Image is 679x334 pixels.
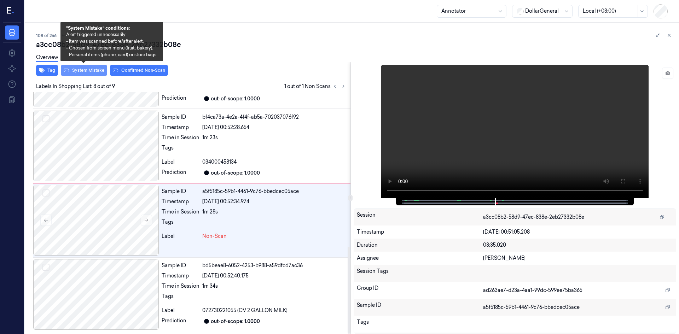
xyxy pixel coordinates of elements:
[162,134,199,141] div: Time in Session
[357,241,483,249] div: Duration
[357,211,483,223] div: Session
[202,208,348,216] div: 1m 28s
[162,317,199,326] div: Prediction
[162,272,199,280] div: Timestamp
[211,169,260,177] div: out-of-scope: 1.0000
[162,208,199,216] div: Time in Session
[110,65,168,76] button: Confirmed Non-Scan
[202,124,348,131] div: [DATE] 00:52:28.654
[357,285,483,296] div: Group ID
[36,65,58,76] button: Tag
[162,158,199,166] div: Label
[284,82,348,90] span: 1 out of 1 Non Scans
[61,65,107,76] button: System Mistake
[202,158,237,166] span: 034000458134
[483,287,582,294] span: ad263ae7-d23a-4aa1-99dc-599ee75ba365
[162,124,199,131] div: Timestamp
[162,293,199,304] div: Tags
[211,95,260,102] div: out-of-scope: 1.0000
[162,282,199,290] div: Time in Session
[211,318,260,325] div: out-of-scope: 1.0000
[357,301,483,313] div: Sample ID
[162,307,199,314] div: Label
[357,318,483,330] div: Tags
[357,268,483,279] div: Session Tags
[162,144,199,156] div: Tags
[202,198,348,205] div: [DATE] 00:52:34.974
[162,169,199,177] div: Prediction
[202,188,348,195] div: a5f5185c-59b1-4461-9c76-bbedcec05ace
[42,189,50,197] button: Select row
[36,83,115,90] span: Labels In Shopping List: 8 out of 9
[162,262,199,269] div: Sample ID
[202,262,348,269] div: bd5beae8-6052-4253-b988-a59dfcd7ac36
[202,307,288,314] span: 072730221055 (CV 2 GALLON MILK)
[36,54,58,62] a: Overview
[36,40,673,49] div: a3cc08b2-58d9-47ec-838e-2eb27332b08e
[202,233,227,240] span: Non-Scan
[483,241,673,249] div: 03:35.020
[202,134,348,141] div: 1m 23s
[162,113,199,121] div: Sample ID
[357,228,483,236] div: Timestamp
[483,213,584,221] span: a3cc08b2-58d9-47ec-838e-2eb27332b08e
[483,254,673,262] div: [PERSON_NAME]
[162,218,199,230] div: Tags
[162,233,199,240] div: Label
[42,264,50,271] button: Select row
[36,33,57,39] span: 108 of 266
[42,115,50,122] button: Select row
[483,228,673,236] div: [DATE] 00:51:05.208
[162,188,199,195] div: Sample ID
[202,113,348,121] div: bf4ca73a-4e2a-4f4f-ab5a-702037076f92
[202,282,348,290] div: 1m 34s
[357,254,483,262] div: Assignee
[162,198,199,205] div: Timestamp
[483,304,580,311] span: a5f5185c-59b1-4461-9c76-bbedcec05ace
[202,272,348,280] div: [DATE] 00:52:40.175
[162,94,199,103] div: Prediction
